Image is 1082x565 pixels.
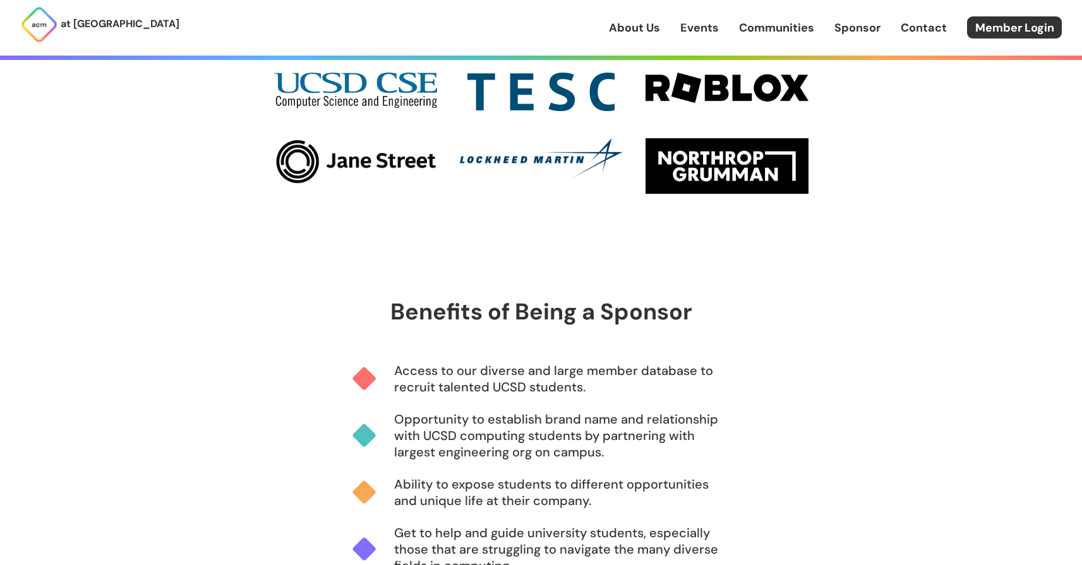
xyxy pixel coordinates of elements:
[901,20,947,36] a: Contact
[646,73,808,103] img: Roblox
[394,476,731,509] p: Ability to expose students to different opportunities and unique life at their company.
[394,411,731,460] p: Opportunity to establish brand name and relationship with UCSD computing students by partnering w...
[609,20,660,36] a: About Us
[967,16,1062,39] a: Member Login
[390,299,692,324] h1: Benefits of Being a Sponsor
[467,73,615,111] img: TESC
[834,20,881,36] a: Sponsor
[61,16,179,32] p: at [GEOGRAPHIC_DATA]
[646,138,808,194] img: Northrop Grumman
[352,537,394,562] img: a Purple bullet
[352,480,394,505] img: a Yellow bullet
[352,366,394,391] img: red bullet
[680,20,719,36] a: Events
[394,362,731,395] p: Access to our diverse and large member database to recruit talented UCSD students.
[274,73,437,108] img: CSE
[460,138,623,177] img: Lockheed Martin
[739,20,814,36] a: Communities
[20,6,179,44] a: at [GEOGRAPHIC_DATA]
[274,138,437,184] img: Jane Street
[352,423,394,448] img: turquoise bullet
[20,6,58,44] img: ACM Logo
